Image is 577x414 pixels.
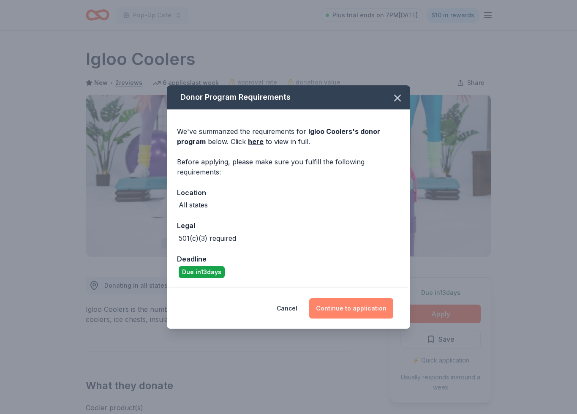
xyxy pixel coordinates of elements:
div: We've summarized the requirements for below. Click to view in full. [177,126,400,147]
button: Continue to application [309,298,393,319]
a: here [248,136,264,147]
div: All states [179,200,208,210]
div: Legal [177,220,400,231]
div: Due in 13 days [179,266,225,278]
div: Donor Program Requirements [167,85,410,109]
div: 501(c)(3) required [179,233,236,243]
button: Cancel [277,298,297,319]
div: Before applying, please make sure you fulfill the following requirements: [177,157,400,177]
div: Deadline [177,253,400,264]
div: Location [177,187,400,198]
